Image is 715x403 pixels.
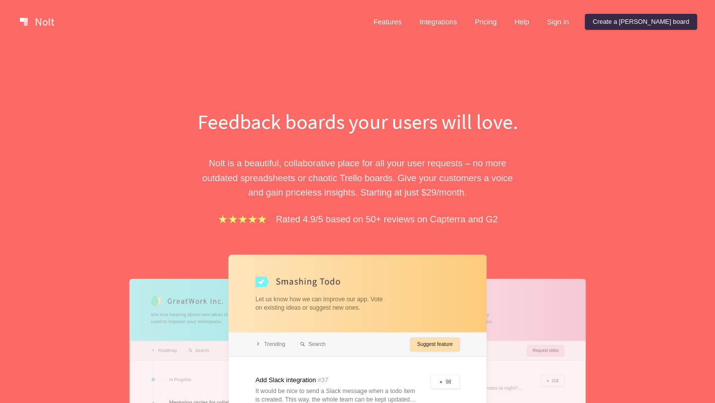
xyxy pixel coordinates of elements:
a: Features [365,14,410,30]
a: Pricing [467,14,504,30]
p: Nolt is a beautiful, collaborative place for all your user requests – no more outdated spreadshee... [186,156,529,200]
p: Rated 4.9/5 based on 50+ reviews on Capterra and G2 [276,212,498,226]
h1: Feedback boards your users will love. [186,107,529,136]
a: Integrations [412,14,465,30]
a: Create a [PERSON_NAME] board [585,14,697,30]
img: stars.b067e34983.png [217,213,268,225]
a: Help [506,14,537,30]
a: Sign in [539,14,577,30]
